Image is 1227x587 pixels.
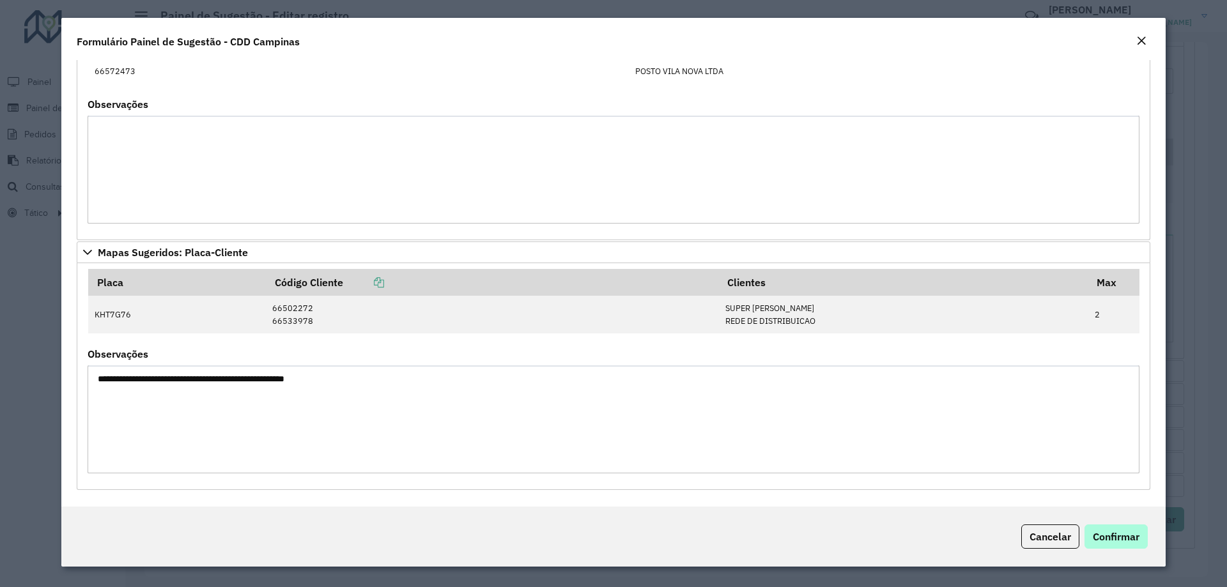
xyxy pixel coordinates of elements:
button: Confirmar [1084,524,1148,549]
button: Cancelar [1021,524,1079,549]
div: Mapas Sugeridos: Placa-Cliente [77,263,1150,490]
td: KHT7G76 [88,296,266,333]
th: Max [1088,269,1139,296]
a: Copiar [343,276,384,289]
button: Close [1132,33,1150,50]
label: Observações [88,96,148,112]
a: Mapas Sugeridos: Placa-Cliente [77,241,1150,263]
th: Clientes [718,269,1088,296]
td: 2 [1088,296,1139,333]
th: Placa [88,269,266,296]
h4: Formulário Painel de Sugestão - CDD Campinas [77,34,300,49]
td: 66502272 66533978 [266,296,718,333]
td: POSTO VILA NOVA LTDA [628,58,1139,84]
span: Cancelar [1030,530,1071,543]
label: Observações [88,346,148,362]
td: SUPER [PERSON_NAME] REDE DE DISTRIBUICAO [718,296,1088,333]
td: 66572473 [88,58,629,84]
em: Fechar [1136,36,1146,46]
span: Confirmar [1093,530,1139,543]
th: Código Cliente [266,269,718,296]
span: Mapas Sugeridos: Placa-Cliente [98,247,248,257]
